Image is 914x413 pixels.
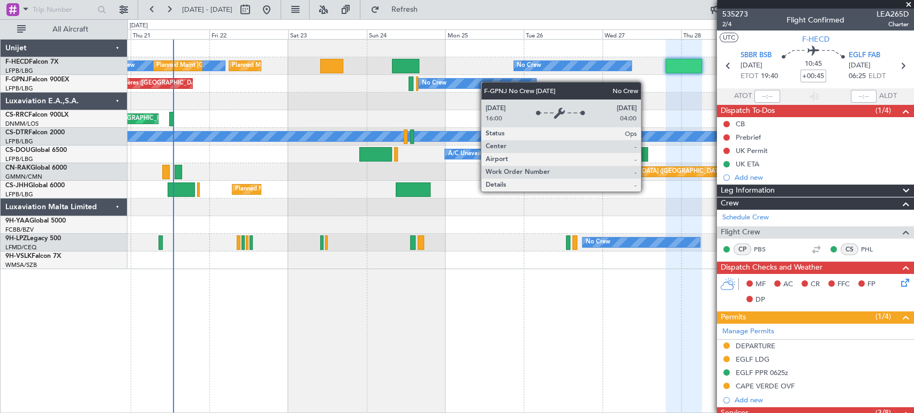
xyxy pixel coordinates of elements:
[875,311,891,322] span: (1/4)
[802,34,829,45] span: F-HECD
[722,212,769,223] a: Schedule Crew
[736,368,788,377] div: EGLF PPR 0625z
[382,6,427,13] span: Refresh
[288,29,367,39] div: Sat 23
[721,185,775,197] span: Leg Information
[754,244,778,254] a: PBS
[811,279,820,290] span: CR
[585,234,610,250] div: No Crew
[867,279,875,290] span: FP
[681,29,760,39] div: Thu 28
[5,173,42,181] a: GMMN/CMN
[721,197,739,210] span: Crew
[875,105,891,116] span: (1/4)
[5,112,69,118] a: CS-RRCFalcon 900LX
[156,58,325,74] div: Planned Maint [GEOGRAPHIC_DATA] ([GEOGRAPHIC_DATA])
[5,190,33,198] a: LFPB/LBG
[209,29,288,39] div: Fri 22
[5,120,39,128] a: DNMM/LOS
[517,58,541,74] div: No Crew
[849,60,871,71] span: [DATE]
[721,311,746,324] span: Permits
[877,20,909,29] span: Charter
[5,226,34,234] a: FCBB/BZV
[5,165,67,171] a: CN-RAKGlobal 6000
[736,146,768,155] div: UK Permit
[87,75,268,91] div: AOG Maint Hyères ([GEOGRAPHIC_DATA]-[GEOGRAPHIC_DATA])
[849,50,880,61] span: EGLF FAB
[5,77,28,83] span: F-GPNJ
[235,181,404,197] div: Planned Maint [GEOGRAPHIC_DATA] ([GEOGRAPHIC_DATA])
[5,112,28,118] span: CS-RRC
[734,91,752,102] span: ATOT
[5,182,65,189] a: CS-JHHGlobal 6000
[736,341,775,350] div: DEPARTURE
[421,75,446,91] div: No Crew
[5,253,61,259] a: 9H-VSLKFalcon 7X
[741,71,758,82] span: ETOT
[12,21,116,38] button: All Aircraft
[5,129,65,136] a: CS-DTRFalcon 2000
[879,91,897,102] span: ALDT
[787,14,844,26] div: Flight Confirmed
[5,147,31,154] span: CS-DOU
[131,29,209,39] div: Thu 21
[556,164,724,180] div: Planned Maint [GEOGRAPHIC_DATA] ([GEOGRAPHIC_DATA])
[849,71,866,82] span: 06:25
[877,9,909,20] span: LEA265D
[735,173,909,182] div: Add new
[524,29,602,39] div: Tue 26
[721,262,822,274] span: Dispatch Checks and Weather
[722,20,748,29] span: 2/4
[756,279,766,290] span: MF
[734,243,751,255] div: CP
[33,2,94,18] input: Trip Number
[837,279,850,290] span: FFC
[182,5,232,14] span: [DATE] - [DATE]
[5,77,69,83] a: F-GPNJFalcon 900EX
[736,119,745,128] div: CB
[5,235,27,242] span: 9H-LPZ
[868,71,886,82] span: ELDT
[5,165,31,171] span: CN-RAK
[5,155,33,163] a: LFPB/LBG
[5,253,32,259] span: 9H-VSLK
[722,326,774,337] a: Manage Permits
[5,261,37,269] a: WMSA/SZB
[5,129,28,136] span: CS-DTR
[721,226,760,239] span: Flight Crew
[5,218,66,224] a: 9H-YAAGlobal 5000
[5,59,29,65] span: F-HECD
[367,29,445,39] div: Sun 24
[602,29,681,39] div: Wed 27
[805,59,822,70] span: 10:45
[722,9,748,20] span: 535273
[5,59,58,65] a: F-HECDFalcon 7X
[5,147,67,154] a: CS-DOUGlobal 6500
[754,90,780,103] input: --:--
[5,85,33,93] a: LFPB/LBG
[5,243,36,251] a: LFMD/CEQ
[5,137,33,146] a: LFPB/LBG
[720,33,738,42] button: UTC
[28,26,113,33] span: All Aircraft
[5,67,33,75] a: LFPB/LBG
[736,381,795,391] div: CAPE VERDE OVF
[5,182,28,189] span: CS-JHH
[756,295,765,305] span: DP
[721,105,775,117] span: Dispatch To-Dos
[71,111,240,127] div: Planned Maint [GEOGRAPHIC_DATA] ([GEOGRAPHIC_DATA])
[741,50,772,61] span: SBBR BSB
[445,29,524,39] div: Mon 25
[5,235,61,242] a: 9H-LPZLegacy 500
[130,21,148,30] div: [DATE]
[232,58,401,74] div: Planned Maint [GEOGRAPHIC_DATA] ([GEOGRAPHIC_DATA])
[448,146,492,162] div: A/C Unavailable
[841,243,858,255] div: CS
[5,218,29,224] span: 9H-YAA
[735,395,909,404] div: Add new
[783,279,793,290] span: AC
[861,244,885,254] a: PHL
[736,159,759,169] div: UK ETA
[366,1,430,18] button: Refresh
